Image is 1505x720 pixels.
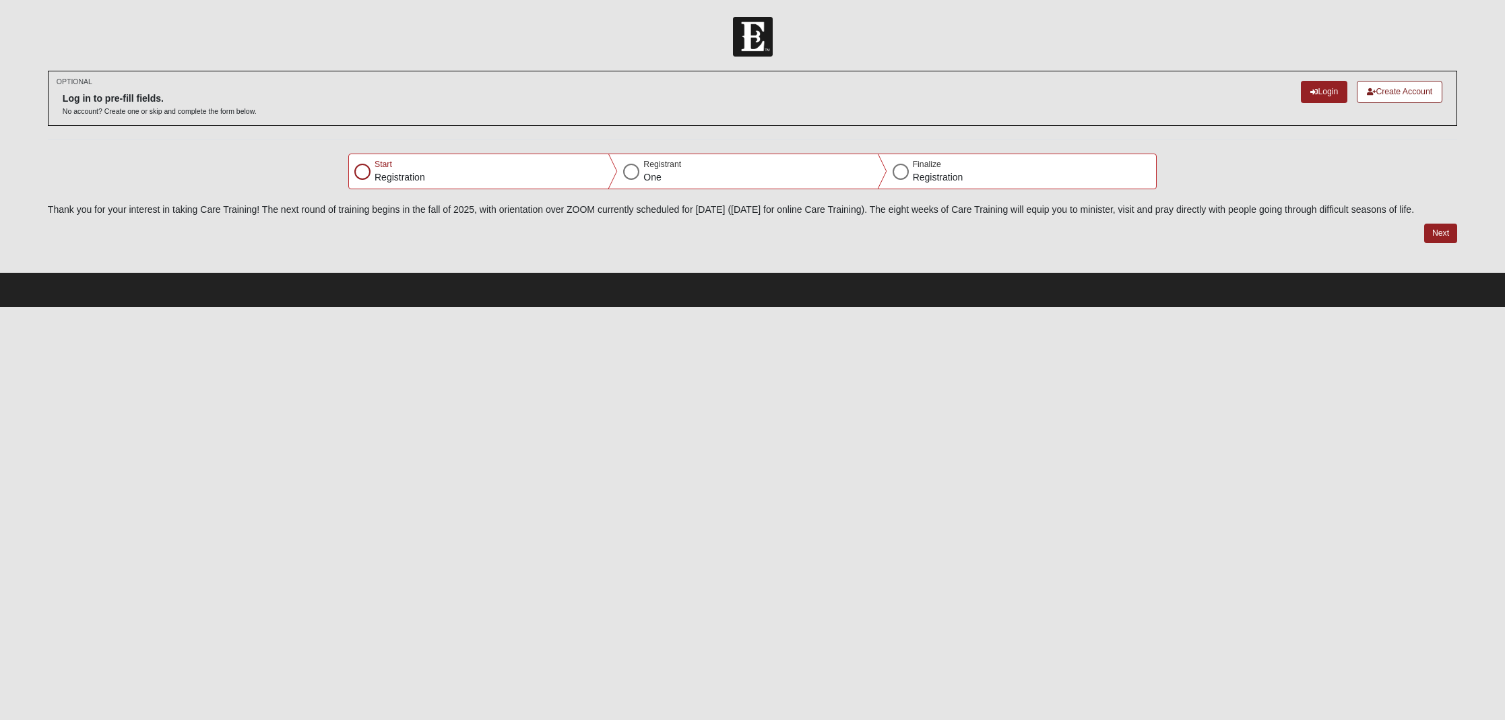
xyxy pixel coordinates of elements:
[643,160,681,169] span: Registrant
[913,170,963,185] p: Registration
[1357,81,1442,103] a: Create Account
[733,17,773,57] img: Church of Eleven22 Logo
[1301,81,1347,103] a: Login
[63,106,257,117] p: No account? Create one or skip and complete the form below.
[1424,224,1457,243] button: Next
[63,93,257,104] h6: Log in to pre-fill fields.
[375,160,392,169] span: Start
[48,203,1457,217] p: Thank you for your interest in taking Care Training! The next round of training begins in the fal...
[57,77,92,87] small: OPTIONAL
[913,160,941,169] span: Finalize
[375,170,425,185] p: Registration
[643,170,681,185] p: One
